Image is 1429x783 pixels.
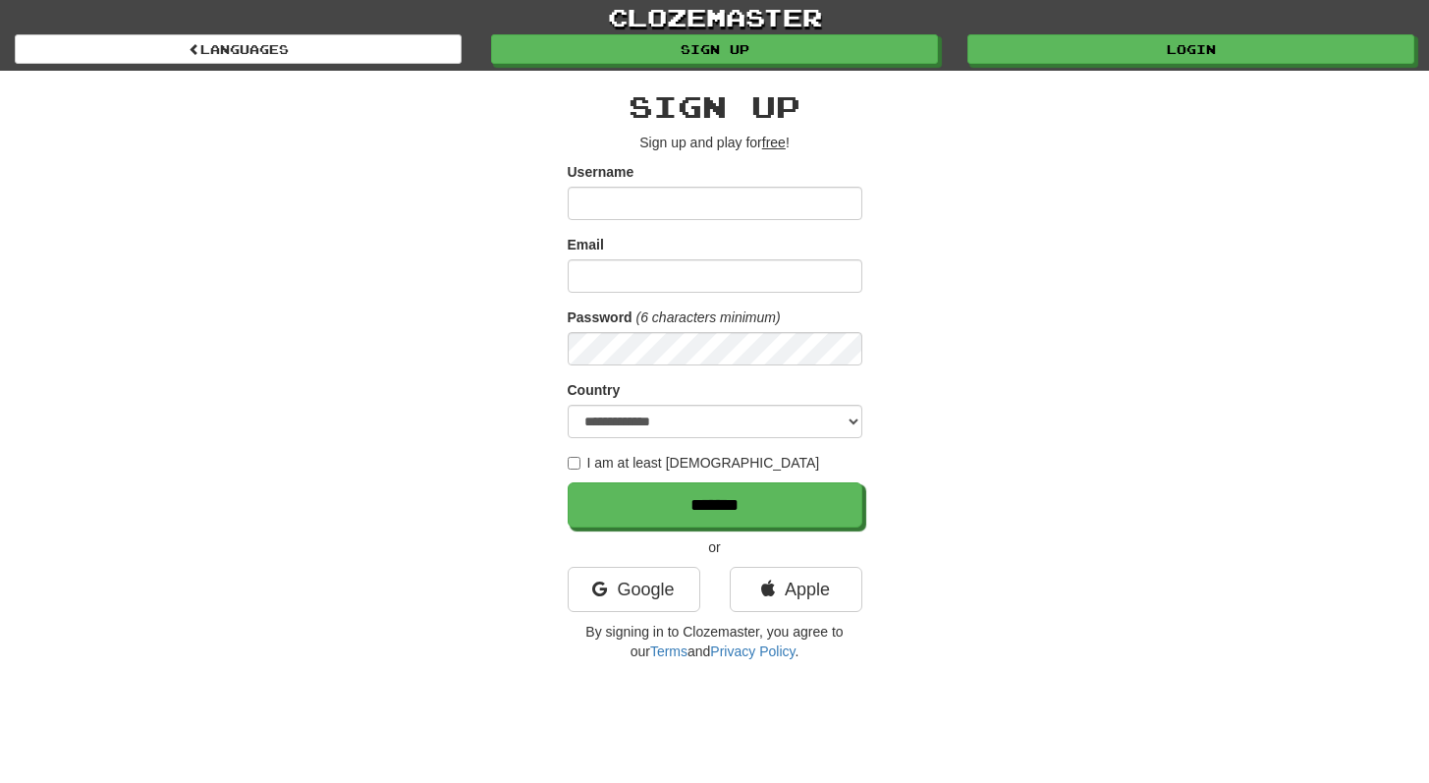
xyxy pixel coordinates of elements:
[15,34,462,64] a: Languages
[762,135,786,150] u: free
[636,309,781,325] em: (6 characters minimum)
[568,90,862,123] h2: Sign up
[491,34,938,64] a: Sign up
[568,133,862,152] p: Sign up and play for !
[568,380,621,400] label: Country
[568,235,604,254] label: Email
[568,308,632,327] label: Password
[967,34,1414,64] a: Login
[568,622,862,661] p: By signing in to Clozemaster, you agree to our and .
[568,162,634,182] label: Username
[568,453,820,473] label: I am at least [DEMOGRAPHIC_DATA]
[568,567,700,612] a: Google
[568,457,580,470] input: I am at least [DEMOGRAPHIC_DATA]
[710,643,795,659] a: Privacy Policy
[568,537,862,557] p: or
[730,567,862,612] a: Apple
[650,643,687,659] a: Terms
